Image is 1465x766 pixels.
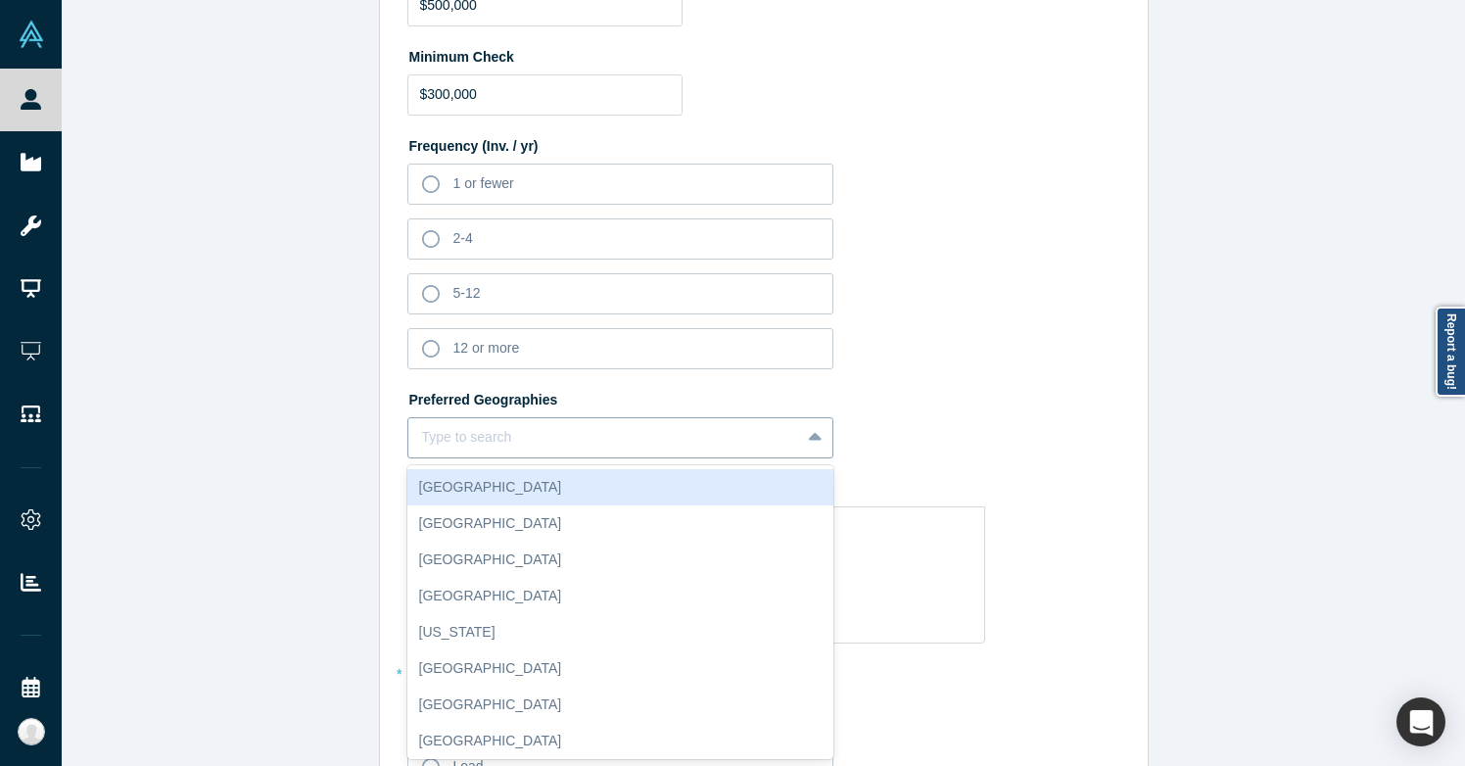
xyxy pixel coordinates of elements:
a: Report a bug! [1436,307,1465,397]
div: [GEOGRAPHIC_DATA] [407,578,834,614]
div: [GEOGRAPHIC_DATA] [407,650,834,687]
span: 1 or fewer [453,175,514,191]
div: [GEOGRAPHIC_DATA] [407,469,834,505]
label: Preferred Geographies [407,383,1120,410]
img: Alchemist Vault Logo [18,21,45,48]
div: [US_STATE] [407,614,834,650]
div: [GEOGRAPHIC_DATA] [407,687,834,723]
span: 12 or more [453,340,520,356]
span: 2-4 [453,230,473,246]
div: [GEOGRAPHIC_DATA] [407,542,834,578]
input: $500,000 [407,74,683,116]
label: Minimum Check [407,40,1120,68]
span: 5-12 [453,285,481,301]
div: [GEOGRAPHIC_DATA] [407,505,834,542]
img: Katinka Harsányi's Account [18,718,45,745]
div: [GEOGRAPHIC_DATA] [407,723,834,759]
label: Frequency (Inv. / yr) [407,129,1120,157]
